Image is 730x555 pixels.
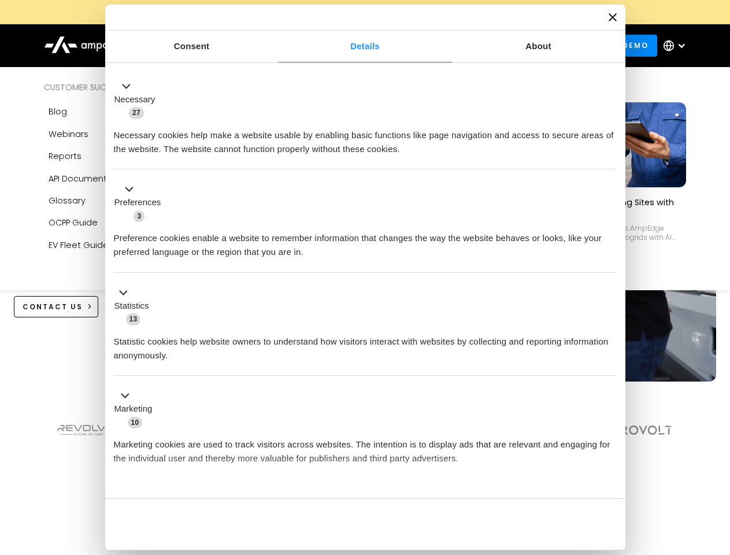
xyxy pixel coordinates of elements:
[49,150,81,162] div: Reports
[49,216,98,229] div: OCPP Guide
[44,101,187,123] a: Blog
[105,6,625,18] a: New Webinars: Register to Upcoming WebinarsREGISTER HERE
[604,425,673,435] img: Aerovolt Logo
[191,494,202,505] span: 2
[49,172,129,185] div: API Documentation
[114,299,149,313] label: Statistics
[126,313,141,325] span: 13
[114,79,162,120] button: Necessary (27)
[44,81,187,94] div: Customer success
[44,190,187,212] a: Glossary
[452,31,625,62] a: About
[114,326,617,362] div: Statistic cookies help website owners to understand how visitors interact with websites by collec...
[114,389,160,430] button: Marketing (10)
[49,194,86,207] div: Glossary
[23,302,83,312] div: CONTACT US
[114,183,168,223] button: Preferences (3)
[49,128,88,140] div: Webinars
[44,168,187,190] a: API Documentation
[114,120,617,156] div: Necessary cookies help make a website usable by enabling basic functions like page navigation and...
[105,31,279,62] a: Consent
[279,31,452,62] a: Details
[49,105,67,118] div: Blog
[114,429,617,465] div: Marketing cookies are used to track visitors across websites. The intention is to display ads tha...
[450,508,616,541] button: Okay
[114,196,161,209] label: Preferences
[44,145,187,167] a: Reports
[134,210,144,222] span: 3
[114,492,209,506] button: Unclassified (2)
[44,234,187,256] a: EV Fleet Guide
[44,212,187,234] a: OCPP Guide
[114,402,153,416] label: Marketing
[114,223,617,259] div: Preference cookies enable a website to remember information that changes the way the website beha...
[128,417,143,428] span: 10
[129,107,144,119] span: 27
[114,93,155,106] label: Necessary
[44,123,187,145] a: Webinars
[14,296,99,317] a: CONTACT US
[49,239,109,251] div: EV Fleet Guide
[114,286,156,326] button: Statistics (13)
[609,13,617,21] button: Close banner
